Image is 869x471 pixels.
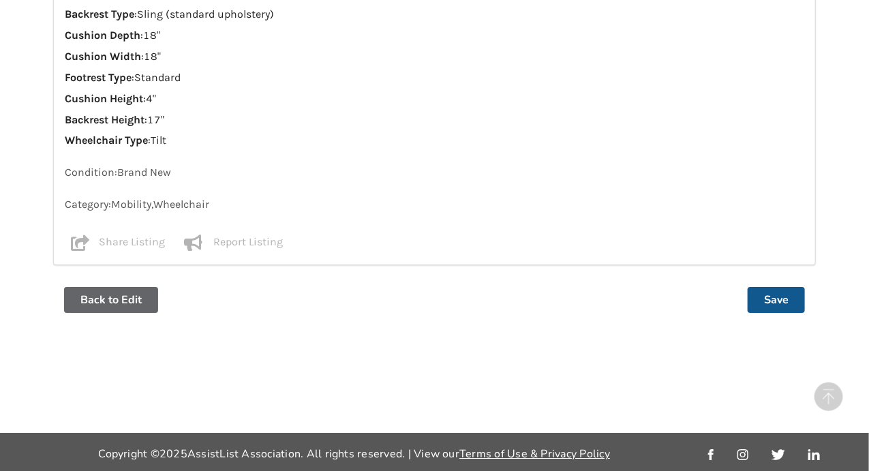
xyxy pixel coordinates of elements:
p: : 18" [65,49,804,65]
p: Category: Mobility , Wheelchair [65,197,804,213]
strong: Footrest Type [65,71,132,84]
strong: Cushion Depth [65,29,140,42]
img: linkedin_link [808,449,820,460]
strong: Wheelchair Type [65,134,148,147]
p: Report Listing [213,234,283,251]
strong: Backrest Type [65,7,134,20]
strong: Cushion Width [65,50,141,63]
a: Terms of Use & Privacy Policy [459,446,610,461]
button: Back to Edit [64,287,158,313]
img: facebook_link [708,449,714,460]
img: twitter_link [772,449,784,460]
p: : 4" [65,91,804,107]
strong: Cushion Height [65,92,143,105]
p: : Tilt [65,133,804,149]
button: Save [748,287,805,313]
p: : Standard [65,70,804,86]
strong: Backrest Height [65,113,144,126]
p: : 17" [65,112,804,128]
p: : 18" [65,28,804,44]
img: instagram_link [737,449,748,460]
p: : Sling (standard upholstery) [65,7,804,22]
p: Condition: Brand New [65,165,804,181]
